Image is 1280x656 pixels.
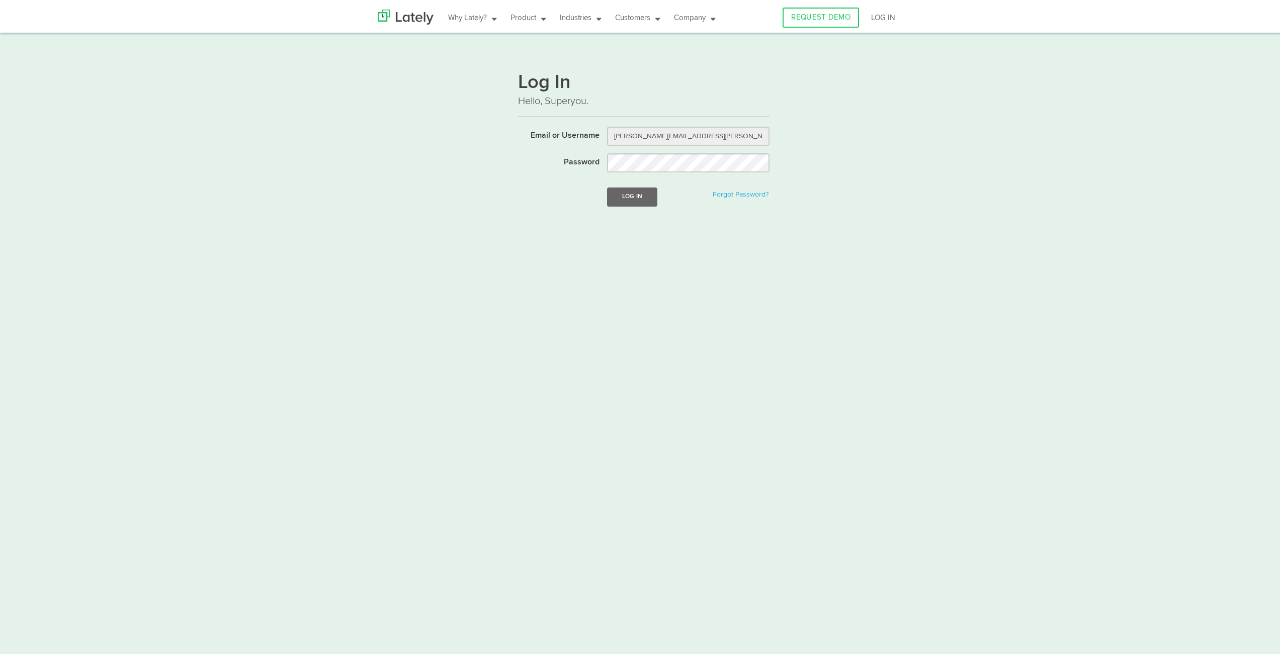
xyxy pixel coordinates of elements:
[510,151,600,166] label: Password
[518,71,770,92] h1: Log In
[378,8,434,23] img: Lately
[607,125,770,144] input: Email or Username
[783,6,859,26] a: REQUEST DEMO
[518,92,770,107] p: Hello, Superyou.
[713,189,769,196] a: Forgot Password?
[510,125,600,140] label: Email or Username
[607,185,657,204] button: Log In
